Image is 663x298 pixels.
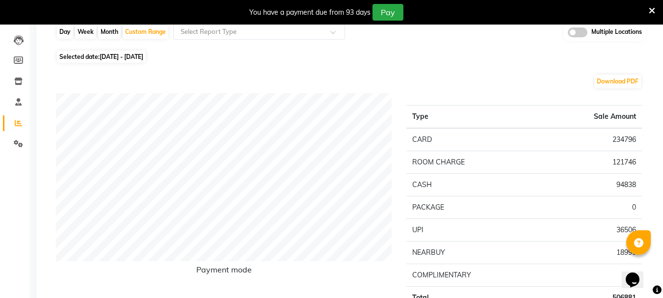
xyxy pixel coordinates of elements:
div: Month [98,25,121,39]
div: Custom Range [123,25,168,39]
td: COMPLIMENTARY [406,264,540,286]
td: CARD [406,128,540,151]
iframe: chat widget [622,259,653,288]
span: Multiple Locations [591,27,642,37]
td: NEARBUY [406,241,540,264]
td: 94838 [540,173,642,196]
td: 36506 [540,218,642,241]
h6: Payment mode [56,265,392,278]
span: Selected date: [57,51,146,63]
button: Pay [372,4,403,21]
div: You have a payment due from 93 days [249,7,371,18]
td: CASH [406,173,540,196]
div: Day [57,25,73,39]
div: Week [75,25,96,39]
span: [DATE] - [DATE] [100,53,143,60]
th: Sale Amount [540,105,642,128]
td: 0 [540,264,642,286]
td: 121746 [540,151,642,173]
td: 234796 [540,128,642,151]
td: UPI [406,218,540,241]
td: ROOM CHARGE [406,151,540,173]
button: Download PDF [594,75,641,88]
th: Type [406,105,540,128]
td: PACKAGE [406,196,540,218]
td: 18995 [540,241,642,264]
td: 0 [540,196,642,218]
